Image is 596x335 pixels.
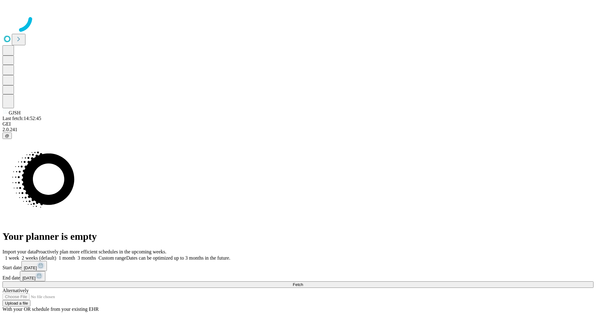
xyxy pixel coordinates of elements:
[22,276,35,280] span: [DATE]
[5,255,19,261] span: 1 week
[2,249,36,254] span: Import your data
[2,261,594,271] div: Start date
[126,255,230,261] span: Dates can be optimized up to 3 months in the future.
[2,231,594,242] h1: Your planner is empty
[24,266,37,270] span: [DATE]
[2,281,594,288] button: Fetch
[2,116,41,121] span: Last fetch: 14:52:45
[20,271,45,281] button: [DATE]
[21,261,47,271] button: [DATE]
[2,306,99,312] span: With your OR schedule from your existing EHR
[2,127,594,132] div: 2.0.241
[22,255,56,261] span: 2 weeks (default)
[2,271,594,281] div: End date
[5,133,9,138] span: @
[9,110,20,115] span: GJSH
[2,288,29,293] span: Alternatively
[2,121,594,127] div: GEI
[59,255,75,261] span: 1 month
[36,249,166,254] span: Proactively plan more efficient schedules in the upcoming weeks.
[293,282,303,287] span: Fetch
[98,255,126,261] span: Custom range
[2,300,30,306] button: Upload a file
[78,255,96,261] span: 3 months
[2,132,12,139] button: @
